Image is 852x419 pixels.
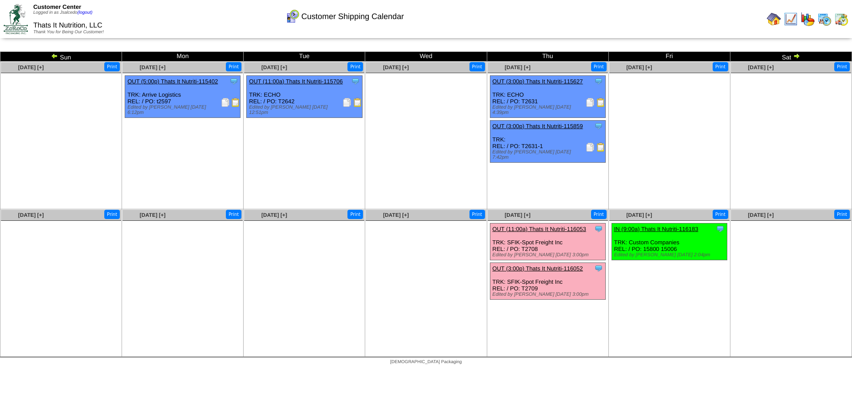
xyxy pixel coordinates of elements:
[343,98,351,107] img: Packing Slip
[493,149,605,160] div: Edited by [PERSON_NAME] [DATE] 7:42pm
[505,212,530,218] a: [DATE] [+]
[596,143,605,152] img: Bill of Lading
[493,78,583,85] a: OUT (3:00p) Thats It Nutriti-115627
[51,52,58,59] img: arrowleft.gif
[140,64,166,70] a: [DATE] [+]
[353,98,362,107] img: Bill of Lading
[493,105,605,115] div: Edited by [PERSON_NAME] [DATE] 4:39pm
[347,210,363,219] button: Print
[487,52,608,62] td: Thu
[748,64,774,70] a: [DATE] [+]
[596,98,605,107] img: Bill of Lading
[713,62,728,71] button: Print
[490,121,605,163] div: TRK: REL: / PO: T2631-1
[347,62,363,71] button: Print
[586,98,595,107] img: Packing Slip
[614,226,698,232] a: IN (9:00a) Thats It Nutriti-116183
[469,210,485,219] button: Print
[221,98,230,107] img: Packing Slip
[586,143,595,152] img: Packing Slip
[285,9,300,23] img: calendarcustomer.gif
[383,212,409,218] a: [DATE] [+]
[608,52,730,62] td: Fri
[231,98,240,107] img: Bill of Lading
[493,265,583,272] a: OUT (3:00p) Thats It Nutriti-116052
[33,4,81,10] span: Customer Center
[784,12,798,26] img: line_graph.gif
[626,64,652,70] a: [DATE] [+]
[817,12,832,26] img: calendarprod.gif
[0,52,122,62] td: Sun
[365,52,487,62] td: Wed
[748,212,774,218] a: [DATE] [+]
[834,12,848,26] img: calendarinout.gif
[505,64,530,70] a: [DATE] [+]
[140,212,166,218] a: [DATE] [+]
[594,264,603,273] img: Tooltip
[125,76,241,118] div: TRK: Arrive Logistics REL: / PO: t2597
[594,77,603,86] img: Tooltip
[249,105,362,115] div: Edited by [PERSON_NAME] [DATE] 12:51pm
[33,10,92,15] span: Logged in as Jsalcedo
[490,76,605,118] div: TRK: ECHO REL: / PO: T2631
[4,4,28,34] img: ZoRoCo_Logo(Green%26Foil)%20jpg.webp
[226,62,241,71] button: Print
[469,62,485,71] button: Print
[490,263,605,300] div: TRK: SFIK-Spot Freight Inc REL: / PO: T2709
[493,292,605,297] div: Edited by [PERSON_NAME] [DATE] 3:00pm
[626,212,652,218] a: [DATE] [+]
[793,52,800,59] img: arrowright.gif
[104,210,120,219] button: Print
[493,252,605,258] div: Edited by [PERSON_NAME] [DATE] 3:00pm
[301,12,404,21] span: Customer Shipping Calendar
[226,210,241,219] button: Print
[18,64,44,70] a: [DATE] [+]
[249,78,343,85] a: OUT (11:00a) Thats It Nutriti-115706
[611,223,727,260] div: TRK: Custom Companies REL: / PO: 15800 15006
[261,212,287,218] a: [DATE] [+]
[383,64,409,70] a: [DATE] [+]
[33,22,103,29] span: Thats It Nutrition, LLC
[834,62,850,71] button: Print
[493,226,586,232] a: OUT (11:00a) Thats It Nutriti-116053
[122,52,244,62] td: Mon
[229,77,238,86] img: Tooltip
[713,210,728,219] button: Print
[801,12,815,26] img: graph.gif
[127,105,240,115] div: Edited by [PERSON_NAME] [DATE] 6:12pm
[247,76,362,118] div: TRK: ECHO REL: / PO: T2642
[591,210,607,219] button: Print
[33,30,104,35] span: Thank You for Being Our Customer!
[767,12,781,26] img: home.gif
[594,224,603,233] img: Tooltip
[834,210,850,219] button: Print
[127,78,218,85] a: OUT (5:00p) Thats It Nutriti-115402
[591,62,607,71] button: Print
[614,252,727,258] div: Edited by [PERSON_NAME] [DATE] 2:04pm
[716,224,725,233] img: Tooltip
[244,52,365,62] td: Tue
[261,64,287,70] a: [DATE] [+]
[104,62,120,71] button: Print
[77,10,92,15] a: (logout)
[594,121,603,130] img: Tooltip
[390,360,461,364] span: [DEMOGRAPHIC_DATA] Packaging
[351,77,360,86] img: Tooltip
[730,52,852,62] td: Sat
[490,223,605,260] div: TRK: SFIK-Spot Freight Inc REL: / PO: T2708
[18,212,44,218] a: [DATE] [+]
